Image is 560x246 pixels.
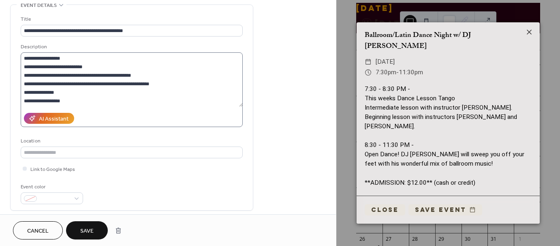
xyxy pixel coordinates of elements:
button: AI Assistant [24,113,74,124]
span: [DATE] [376,56,395,67]
button: Close [365,204,405,216]
button: Save event [408,204,482,216]
div: 7:30 - 8:30 PM - This weeks Dance Lesson Tango Intermediate lesson with instructor [PERSON_NAME].... [357,84,540,188]
div: Location [21,137,241,145]
div: AI Assistant [39,115,68,123]
button: Save [66,221,108,240]
div: Ballroom/Latin Dance Night w/ DJ [PERSON_NAME] [357,30,540,52]
span: 11:30pm [399,69,423,76]
span: 7:30pm [376,69,396,76]
span: Cancel [27,227,49,235]
div: Description [21,43,241,51]
div: ​ [365,56,372,67]
span: - [396,69,399,76]
span: Link to Google Maps [30,165,75,174]
div: Title [21,15,241,24]
span: Event details [21,1,57,10]
div: Event color [21,183,81,191]
div: ​ [365,67,372,78]
button: Cancel [13,221,63,240]
span: Save [80,227,94,235]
